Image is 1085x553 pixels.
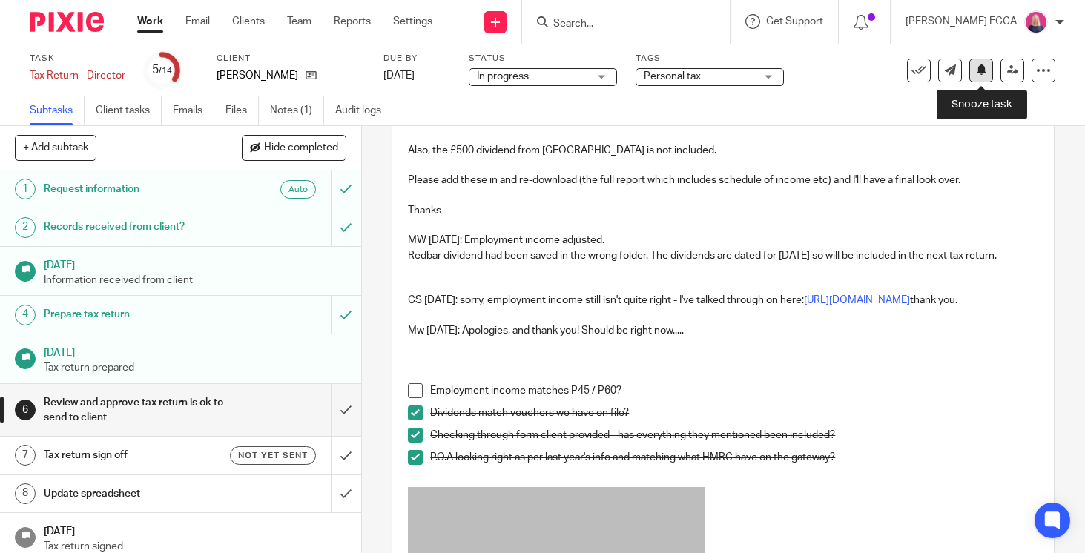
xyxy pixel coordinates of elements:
label: Status [469,53,617,64]
button: Hide completed [242,135,346,160]
a: Team [287,14,311,29]
h1: [DATE] [44,520,346,539]
div: 2 [15,217,36,238]
span: Get Support [766,16,823,27]
div: 5 [152,62,172,79]
h1: Update spreadsheet [44,483,225,505]
p: Please add these in and re-download (the full report which includes schedule of income etc) and I... [408,173,1038,188]
span: [DATE] [383,70,415,81]
p: Also, the £500 dividend from [GEOGRAPHIC_DATA] is not included. [408,143,1038,158]
p: Information received from client [44,273,346,288]
label: Task [30,53,125,64]
h1: Records received from client? [44,216,225,238]
div: 8 [15,483,36,504]
label: Due by [383,53,450,64]
a: Emails [173,96,214,125]
a: Clients [232,14,265,29]
a: Settings [393,14,432,29]
label: Client [217,53,365,64]
span: Personal tax [644,71,701,82]
a: Work [137,14,163,29]
p: Employment income matches P45 / P60? [430,383,1038,398]
div: 6 [15,400,36,420]
span: Not yet sent [238,449,308,462]
p: Checking through form client provided - has everything they mentioned been included? [430,428,1038,443]
p: Thanks [408,203,1038,218]
input: Search [552,18,685,31]
a: Audit logs [335,96,392,125]
small: /14 [159,67,172,75]
div: 7 [15,445,36,466]
a: Files [225,96,259,125]
p: Tax return prepared [44,360,346,375]
p: [PERSON_NAME] [217,68,298,83]
div: Tax Return - Director [30,68,125,83]
span: Hide completed [264,142,338,154]
h1: Review and approve tax return is ok to send to client [44,391,225,429]
a: Subtasks [30,96,85,125]
button: + Add subtask [15,135,96,160]
p: P.O.A looking right as per last year's info and matching what HMRC have on the gateway? [430,450,1038,465]
p: [PERSON_NAME] FCCA [906,14,1017,29]
img: Cheryl%20Sharp%20FCCA.png [1024,10,1048,34]
h1: [DATE] [44,342,346,360]
div: Auto [280,180,316,199]
p: Dividends match vouchers we have on file? [430,405,1038,420]
label: Tags [636,53,784,64]
h1: Tax return sign off [44,444,225,466]
a: [URL][DOMAIN_NAME] [804,295,910,305]
span: In progress [477,71,529,82]
h1: Prepare tax return [44,303,225,325]
h1: [DATE] [44,254,346,273]
p: Mw [DATE]: Apologies, and thank you! Should be right now..... [408,323,1038,383]
p: Redbar dividend had been saved in the wrong folder. The dividends are dated for [DATE] so will be... [408,248,1038,263]
div: 4 [15,305,36,325]
a: Email [185,14,210,29]
h1: Request information [44,178,225,200]
a: Client tasks [96,96,162,125]
img: Pixie [30,12,104,32]
p: CS [DATE]: sorry, employment income still isn't quite right - I've talked through on here: thank ... [408,293,1038,308]
a: Reports [334,14,371,29]
p: MW [DATE]: Employment income adjusted. [408,233,1038,248]
a: Notes (1) [270,96,324,125]
div: 1 [15,179,36,199]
